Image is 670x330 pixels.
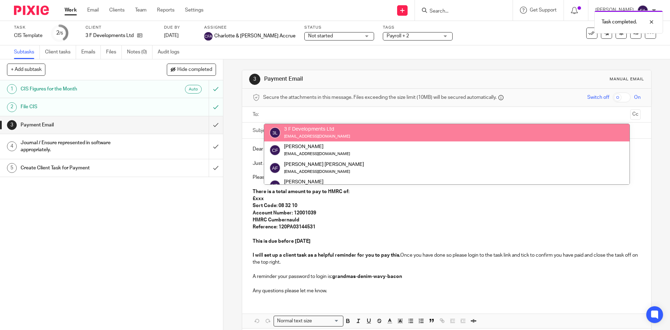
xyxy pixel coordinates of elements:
a: Reports [157,7,174,14]
div: [PERSON_NAME] [PERSON_NAME] [284,161,364,168]
small: [EMAIL_ADDRESS][DOMAIN_NAME] [284,170,350,174]
h1: Payment Email [21,120,141,130]
span: Payroll + 2 [387,34,409,38]
label: Subject: [253,127,271,134]
span: Secure the attachments in this message. Files exceeding the size limit (10MB) will be secured aut... [263,94,497,101]
a: Settings [185,7,203,14]
img: Pixie [14,6,49,15]
a: Notes (0) [127,45,152,59]
p: Please find attached your monthly CIS300 report. [253,174,640,181]
h1: Payment Email [264,75,462,83]
label: Client [85,25,155,30]
small: [EMAIL_ADDRESS][DOMAIN_NAME] [284,152,350,156]
div: [PERSON_NAME] [284,143,350,150]
small: /5 [59,31,63,35]
h1: Journal / Ensure represented in software appropriately. [21,138,141,155]
label: Due by [164,25,195,30]
a: Client tasks [45,45,76,59]
span: [DATE] [164,33,179,38]
div: Auto [185,85,202,94]
label: Status [304,25,374,30]
span: Not started [308,34,333,38]
strong: grandmas-denim-wavy-bacon [332,274,402,279]
div: [PERSON_NAME] [284,178,350,185]
a: Clients [109,7,125,14]
button: Hide completed [167,64,216,75]
a: Work [65,7,77,14]
strong: Sort Code: 08 32 10 [253,203,297,208]
div: 4 [7,141,17,151]
p: A reminder your password to login is: [253,273,640,280]
p: Once you have done so please login to the task link and tick to confirm you have paid and close t... [253,252,640,266]
span: Charlotte & [PERSON_NAME] Accrue [214,32,296,39]
label: Task [14,25,43,30]
img: svg%3E [637,5,648,16]
div: CIS Template [14,32,43,39]
span: Switch off [587,94,609,101]
strong: HMRC Cumbernauld [253,218,299,222]
img: svg%3E [204,32,213,41]
p: 3 F Developments Ltd [85,32,134,39]
a: Team [135,7,147,14]
small: [EMAIL_ADDRESS][DOMAIN_NAME] [284,134,350,138]
strong: Reference: 120PA03144531 [253,225,315,229]
p: Task completed. [602,19,637,25]
a: Subtasks [14,45,40,59]
img: svg%3E [269,180,281,191]
strong: There is a total amount to pay to HMRC of: [253,189,349,194]
div: 3 [249,74,260,85]
img: svg%3E [269,162,281,174]
a: Email [87,7,99,14]
div: 3 [7,120,17,130]
span: Normal text size [275,317,313,325]
strong: I will set up a client task as a helpful reminder for you to pay this. [253,253,400,258]
p: Any questions please let me know. [253,287,640,294]
input: Search for option [314,317,339,325]
img: svg%3E [269,145,281,156]
div: Manual email [610,76,644,82]
p: Dear Costel [253,146,640,153]
a: Files [106,45,122,59]
h1: File CIS [21,102,141,112]
strong: This is due before [DATE] [253,239,311,244]
label: To: [253,111,260,118]
a: Audit logs [158,45,185,59]
div: Search for option [274,316,343,327]
span: Hide completed [177,67,212,73]
button: Cc [630,109,641,120]
a: Emails [81,45,101,59]
button: + Add subtask [7,64,45,75]
strong: Account Number: 12001039 [253,211,316,215]
div: 3 F Developments Ltd [284,126,350,133]
div: 2 [56,29,63,37]
div: 2 [7,102,17,112]
h1: Create Client Task for Payment [21,163,141,173]
strong: £xxx [253,196,264,201]
div: 1 [7,84,17,94]
h1: CIS Figures for the Month [21,84,141,94]
span: On [634,94,641,101]
div: 5 [7,163,17,173]
img: svg%3E [269,127,281,138]
label: Assignee [204,25,296,30]
p: Just a quick email to say the CIS figures have been filed for last month. [253,160,640,167]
